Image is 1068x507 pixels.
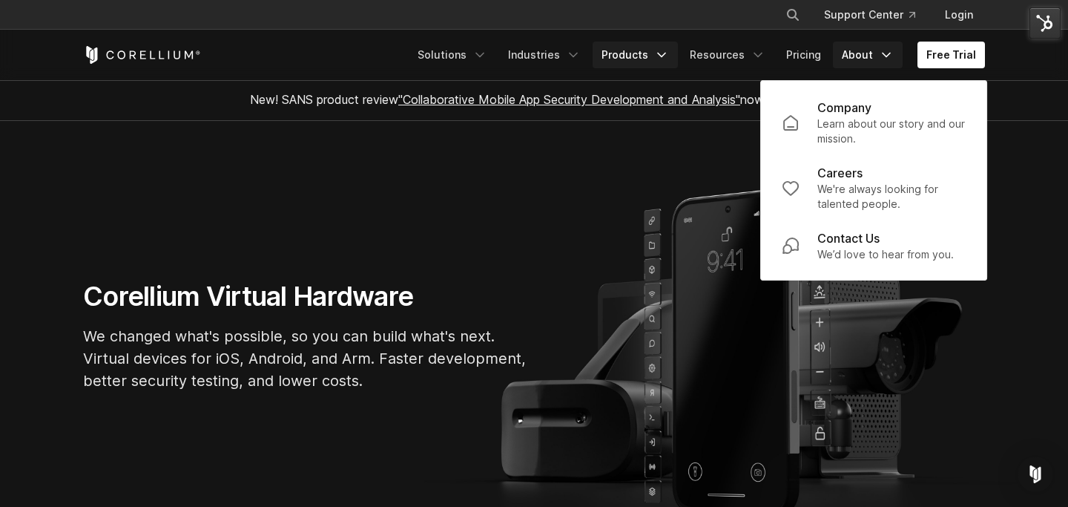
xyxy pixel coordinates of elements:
div: Navigation Menu [768,1,985,28]
a: Products [593,42,678,68]
a: Contact Us We’d love to hear from you. [770,220,978,271]
img: HubSpot Tools Menu Toggle [1029,7,1061,39]
p: We changed what's possible, so you can build what's next. Virtual devices for iOS, Android, and A... [83,325,528,392]
div: Open Intercom Messenger [1018,457,1053,492]
p: We're always looking for talented people. [817,182,966,212]
a: About [833,42,903,68]
a: Company Learn about our story and our mission. [770,90,978,155]
a: Support Center [812,1,927,28]
p: Careers [817,164,863,182]
span: New! SANS product review now available. [250,92,818,107]
a: Free Trial [917,42,985,68]
a: Resources [681,42,774,68]
button: Search [779,1,806,28]
p: Company [817,99,871,117]
p: Contact Us [817,229,880,247]
a: Login [933,1,985,28]
a: Pricing [777,42,830,68]
a: "Collaborative Mobile App Security Development and Analysis" [398,92,740,107]
a: Industries [499,42,590,68]
p: Learn about our story and our mission. [817,117,966,146]
a: Corellium Home [83,46,201,64]
a: Careers We're always looking for talented people. [770,155,978,220]
a: Solutions [409,42,496,68]
h1: Corellium Virtual Hardware [83,280,528,313]
div: Navigation Menu [409,42,985,68]
p: We’d love to hear from you. [817,247,954,262]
